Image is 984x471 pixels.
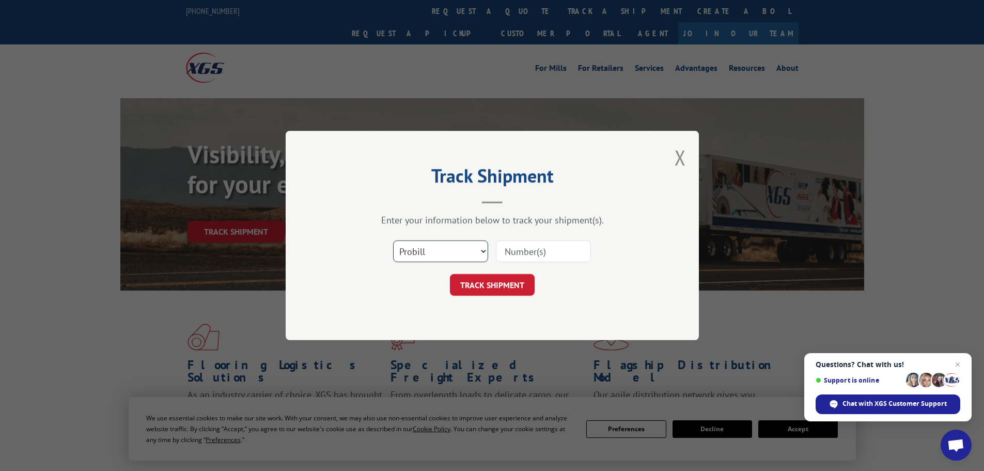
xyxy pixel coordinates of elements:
[450,274,535,296] button: TRACK SHIPMENT
[496,240,591,262] input: Number(s)
[816,376,902,384] span: Support is online
[941,430,972,461] div: Open chat
[675,144,686,171] button: Close modal
[337,214,647,226] div: Enter your information below to track your shipment(s).
[337,169,647,188] h2: Track Shipment
[816,394,960,414] div: Chat with XGS Customer Support
[816,360,960,369] span: Questions? Chat with us!
[951,358,964,371] span: Close chat
[842,399,947,408] span: Chat with XGS Customer Support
